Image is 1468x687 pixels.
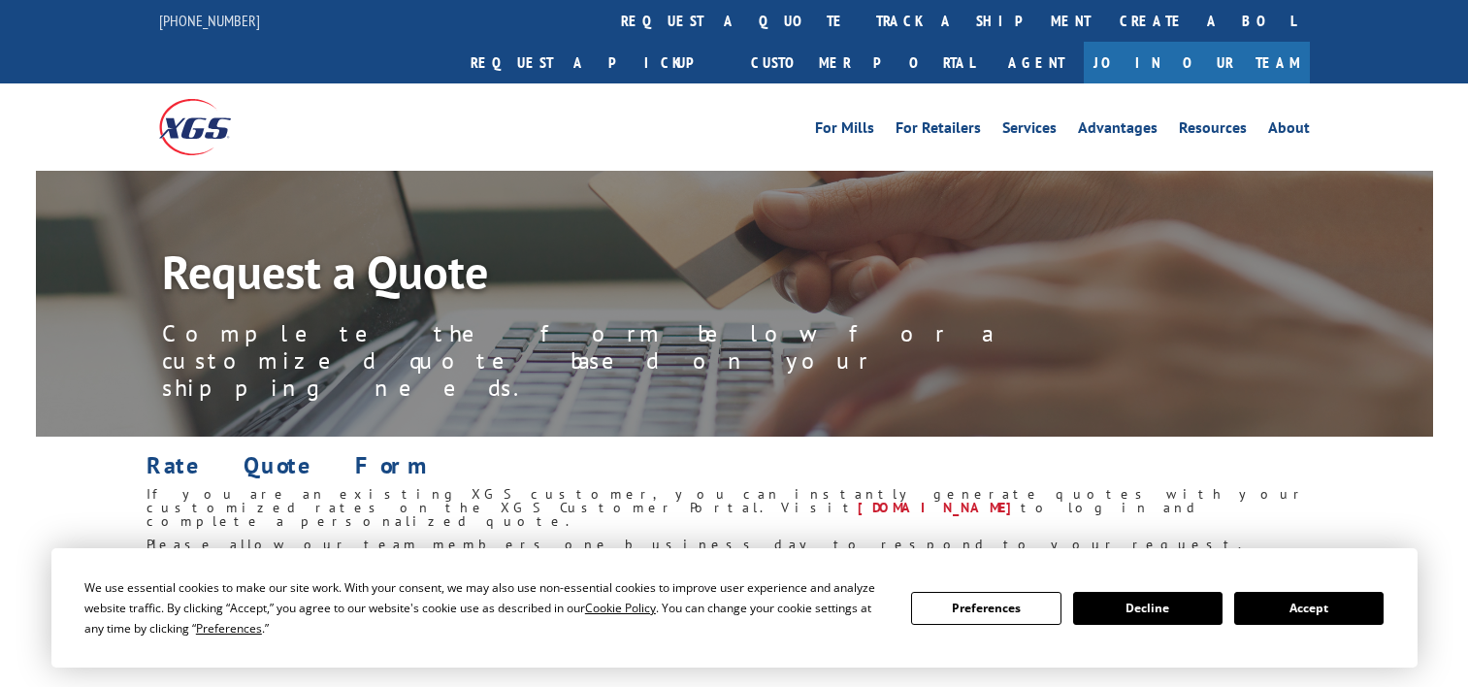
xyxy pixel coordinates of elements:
div: We use essential cookies to make our site work. With your consent, we may also use non-essential ... [84,577,888,638]
span: to log in and complete a personalized quote. [147,499,1201,530]
p: Complete the form below for a customized quote based on your shipping needs. [162,320,1035,402]
a: [PHONE_NUMBER] [159,11,260,30]
a: Agent [989,42,1084,83]
h6: Please allow our team members one business day to respond to your request. [147,538,1321,561]
a: Services [1002,120,1057,142]
a: [DOMAIN_NAME] [858,499,1021,516]
a: For Mills [815,120,874,142]
h1: Rate Quote Form [147,454,1321,487]
a: Advantages [1078,120,1158,142]
a: Resources [1179,120,1247,142]
a: Join Our Team [1084,42,1310,83]
a: For Retailers [896,120,981,142]
span: Preferences [196,620,262,637]
a: Customer Portal [736,42,989,83]
div: Cookie Consent Prompt [51,548,1418,668]
span: If you are an existing XGS customer, you can instantly generate quotes with your customized rates... [147,485,1307,516]
button: Preferences [911,592,1060,625]
button: Decline [1073,592,1223,625]
a: Request a pickup [456,42,736,83]
button: Accept [1234,592,1384,625]
span: Cookie Policy [585,600,656,616]
a: About [1268,120,1310,142]
h1: Request a Quote [162,248,1035,305]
